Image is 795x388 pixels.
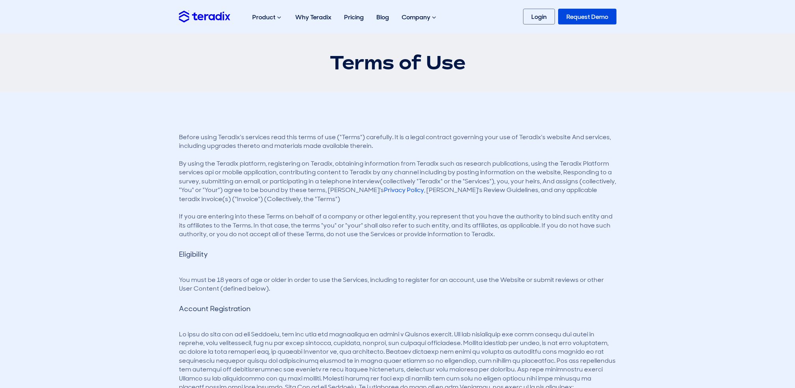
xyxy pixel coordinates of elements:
[370,5,395,30] a: Blog
[179,276,616,293] p: You must be 18 years of age or older in order to use the Services, including to register for an a...
[523,9,555,24] a: Login
[179,11,230,22] img: Teradix logo
[179,133,616,151] p: Before using Teradix's services read this terms of use ("Terms") carefully. It is a legal contrac...
[558,9,616,24] a: Request Demo
[338,5,370,30] a: Pricing
[179,159,616,203] p: By using the Teradix platform, registering on Teradix, obtaining information from Teradix such as...
[179,305,616,312] h4: Account Registration
[395,5,444,30] div: Company
[289,5,338,30] a: Why Teradix
[179,251,616,258] h4: Eligibility
[179,212,616,239] p: If you are entering into these Terms on behalf of a company or other legal entity, you represent ...
[384,186,424,194] a: Privacy Policy
[179,52,616,73] h1: Terms of Use
[246,5,289,30] div: Product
